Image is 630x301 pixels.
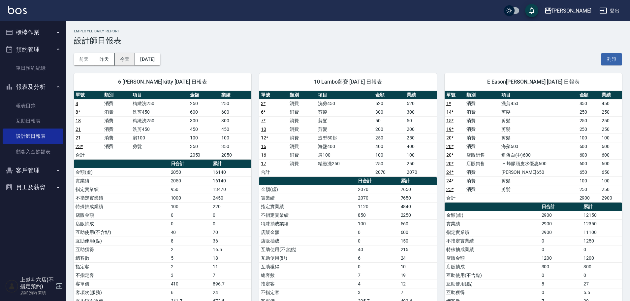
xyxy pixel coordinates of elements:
span: 6 [PERSON_NAME] kitty [DATE] 日報表 [82,79,243,85]
td: 消費 [288,116,317,125]
td: 100 [220,133,251,142]
td: 24 [211,288,251,297]
td: 角蛋白(中)600 [500,151,578,159]
a: 單日預約紀錄 [3,60,63,76]
td: 100 [578,133,600,142]
td: 消費 [288,142,317,151]
td: 250 [374,133,405,142]
td: 0 [211,211,251,219]
td: 消費 [465,142,500,151]
td: 剪髮 [500,116,578,125]
a: 設計師日報表 [3,129,63,144]
td: 2900 [540,219,582,228]
td: 1200 [582,254,622,262]
td: 40 [169,228,211,237]
td: 消費 [288,125,317,133]
td: 300 [540,262,582,271]
a: 17 [261,161,266,166]
td: 指定客 [259,280,356,288]
button: 今天 [115,53,135,65]
div: [PERSON_NAME] [552,7,591,15]
td: 50 [405,116,437,125]
td: 300 [405,108,437,116]
td: 250 [600,185,622,194]
button: 櫃檯作業 [3,24,63,41]
td: 消費 [103,116,131,125]
th: 累計 [582,203,622,211]
td: 海鹽400 [316,142,373,151]
button: 客戶管理 [3,162,63,179]
td: 896.7 [211,280,251,288]
td: 消費 [103,142,131,151]
td: 2070 [405,168,437,176]
td: 合計 [445,194,465,202]
td: 410 [169,280,211,288]
a: 21 [76,135,81,140]
th: 日合計 [356,177,399,185]
td: 不指定實業績 [445,237,540,245]
td: 250 [374,159,405,168]
th: 累計 [211,160,251,168]
td: 互助獲得 [74,245,169,254]
td: 造型50起 [316,133,373,142]
td: 合計 [259,168,288,176]
td: 50 [374,116,405,125]
td: 200 [405,125,437,133]
td: 0 [582,271,622,280]
button: 預約管理 [3,41,63,58]
td: 850 [356,211,399,219]
td: 250 [220,99,251,108]
td: 13470 [211,185,251,194]
td: 11 [211,262,251,271]
td: 互助使用(點) [259,254,356,262]
td: 27 [582,280,622,288]
td: 450 [600,99,622,108]
td: 3 [169,271,211,280]
th: 業績 [405,91,437,99]
td: 350 [188,142,220,151]
td: 2050 [188,151,220,159]
button: 昨天 [94,53,115,65]
td: 7 [356,271,399,280]
td: 250 [578,185,600,194]
td: 12 [399,280,437,288]
td: 220 [211,202,251,211]
td: 店販金額 [445,254,540,262]
td: 指定實業績 [259,202,356,211]
td: 2070 [374,168,405,176]
p: 店家-預約-業績 [20,290,54,296]
td: 12350 [582,219,622,228]
td: 0 [540,271,582,280]
td: 10 [399,262,437,271]
td: 4840 [399,202,437,211]
td: 16140 [211,176,251,185]
th: 金額 [188,91,220,99]
td: 0 [211,219,251,228]
td: 0 [540,237,582,245]
td: 7 [399,288,437,297]
h3: 設計師日報表 [74,36,622,45]
th: 日合計 [540,203,582,211]
td: 650 [600,168,622,176]
td: 250 [600,108,622,116]
td: 100 [188,133,220,142]
a: 16 [261,144,266,149]
td: 2900 [540,211,582,219]
td: 24 [399,254,437,262]
td: 100 [600,133,622,142]
td: 7650 [399,194,437,202]
td: 消費 [103,133,131,142]
td: 消費 [465,176,500,185]
td: 520 [374,99,405,108]
td: 600 [578,142,600,151]
td: 不指定客 [259,288,356,297]
button: 列印 [601,53,622,65]
td: 剪髮 [316,116,373,125]
td: 11100 [582,228,622,237]
td: 12150 [582,211,622,219]
th: 單號 [259,91,288,99]
td: 1200 [540,254,582,262]
td: 消費 [288,99,317,108]
td: 店販金額 [74,211,169,219]
td: 600 [600,159,622,168]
